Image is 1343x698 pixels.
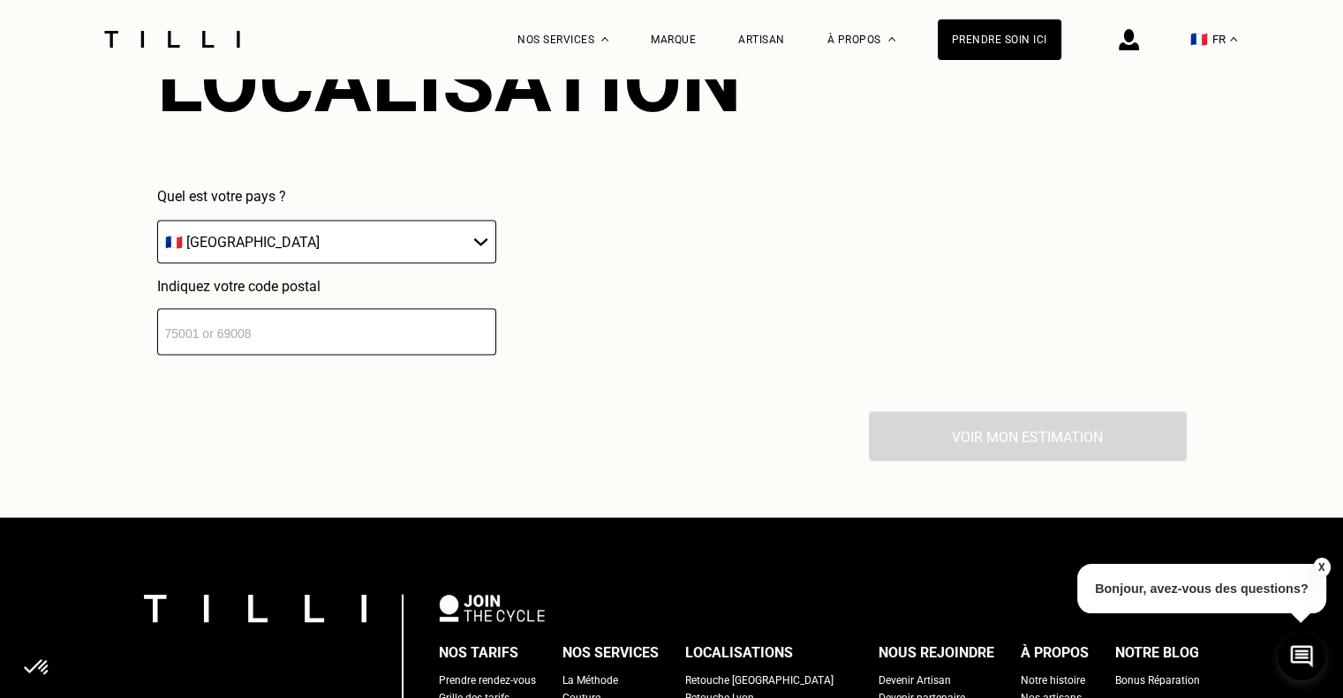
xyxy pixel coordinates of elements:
img: logo Join The Cycle [439,595,545,621]
input: 75001 or 69008 [157,309,496,356]
img: Menu déroulant [601,37,608,41]
div: Localisations [685,640,793,666]
span: 🇫🇷 [1190,31,1208,48]
img: Menu déroulant à propos [888,37,895,41]
div: Notre blog [1115,640,1199,666]
div: Nos tarifs [439,640,518,666]
a: Retouche [GEOGRAPHIC_DATA] [685,672,834,689]
a: Prendre soin ici [938,19,1061,60]
a: Marque [651,34,696,46]
a: Prendre rendez-vous [439,672,536,689]
p: Quel est votre pays ? [157,188,496,205]
a: Notre histoire [1021,672,1085,689]
a: Devenir Artisan [879,672,951,689]
img: Logo du service de couturière Tilli [98,31,246,48]
a: Artisan [738,34,785,46]
img: logo Tilli [144,595,366,622]
a: La Méthode [562,672,618,689]
div: Nous rejoindre [879,640,994,666]
img: icône connexion [1119,29,1139,50]
div: Localisation [157,33,742,131]
p: Indiquez votre code postal [157,278,496,295]
p: Bonjour, avez-vous des questions? [1077,564,1326,613]
img: menu déroulant [1230,37,1237,41]
div: Nos services [562,640,659,666]
div: À propos [1021,640,1089,666]
button: X [1312,558,1330,577]
a: Bonus Réparation [1115,672,1200,689]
